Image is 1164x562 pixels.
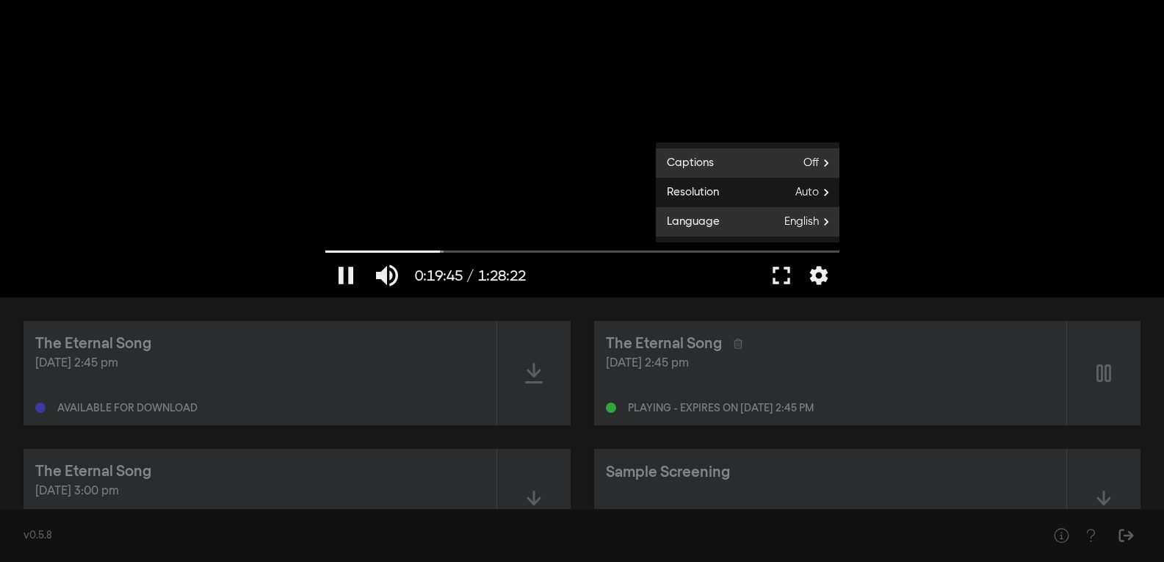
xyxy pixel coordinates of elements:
[606,461,730,483] div: Sample Screening
[366,253,408,298] button: Mute
[656,178,839,207] button: Resolution
[656,184,719,201] span: Resolution
[1111,521,1140,550] button: Sign Out
[606,355,1055,372] div: [DATE] 2:45 pm
[1046,521,1076,550] button: Help
[35,483,485,500] div: [DATE] 3:00 pm
[24,528,1017,544] div: v0.5.8
[325,253,366,298] button: Pause
[628,403,814,414] div: Playing - expires on [DATE] 2:45 pm
[656,207,839,237] button: Language
[35,355,485,372] div: [DATE] 2:45 pm
[1076,521,1105,550] button: Help
[656,148,839,178] button: Captions
[656,155,714,172] span: Captions
[408,253,533,298] button: 0:19:45 / 1:28:22
[656,214,720,231] span: Language
[35,333,151,355] div: The Eternal Song
[795,181,839,203] span: Auto
[761,253,802,298] button: Full screen
[606,333,722,355] div: The Eternal Song
[803,152,839,174] span: Off
[35,461,151,483] div: The Eternal Song
[784,211,839,233] span: English
[802,253,836,298] button: More settings
[57,403,198,414] div: Available for download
